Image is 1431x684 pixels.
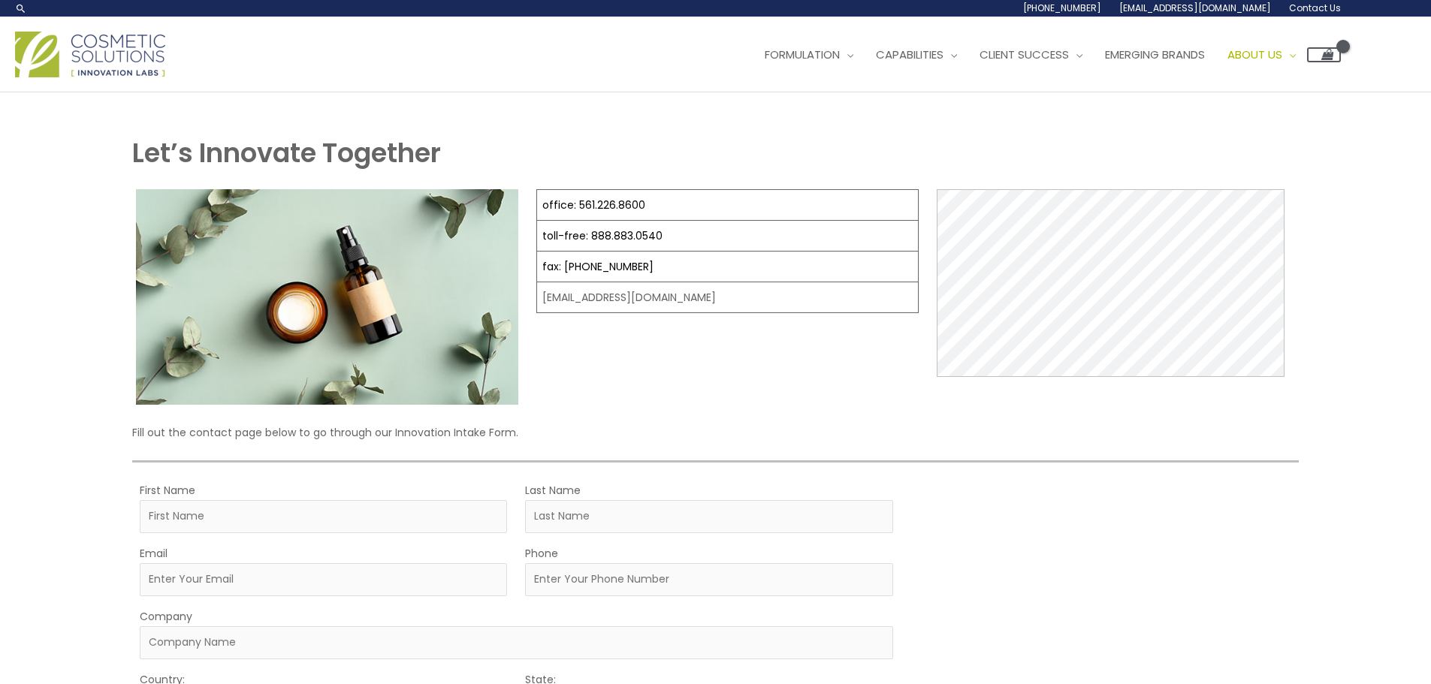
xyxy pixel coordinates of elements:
input: First Name [140,500,507,533]
label: Company [140,607,192,626]
span: About Us [1227,47,1282,62]
label: Last Name [525,481,581,500]
span: [EMAIL_ADDRESS][DOMAIN_NAME] [1119,2,1271,14]
a: Client Success [968,32,1094,77]
img: Contact page image for private label skincare manufacturer Cosmetic solutions shows a skin care b... [136,189,518,405]
a: About Us [1216,32,1307,77]
label: Phone [525,544,558,563]
a: toll-free: 888.883.0540 [542,228,663,243]
span: Capabilities [876,47,943,62]
input: Last Name [525,500,892,533]
span: Contact Us [1289,2,1341,14]
a: Formulation [753,32,865,77]
input: Enter Your Email [140,563,507,596]
img: Cosmetic Solutions Logo [15,32,165,77]
label: Email [140,544,168,563]
strong: Let’s Innovate Together [132,134,441,171]
a: Emerging Brands [1094,32,1216,77]
span: Emerging Brands [1105,47,1205,62]
span: Formulation [765,47,840,62]
span: Client Success [980,47,1069,62]
a: fax: [PHONE_NUMBER] [542,259,654,274]
input: Company Name [140,626,892,659]
label: First Name [140,481,195,500]
a: Search icon link [15,2,27,14]
td: [EMAIL_ADDRESS][DOMAIN_NAME] [537,282,919,313]
a: Capabilities [865,32,968,77]
p: Fill out the contact page below to go through our Innovation Intake Form. [132,423,1298,442]
a: office: 561.226.8600 [542,197,645,212]
span: [PHONE_NUMBER] [1023,2,1101,14]
a: View Shopping Cart, empty [1307,47,1341,62]
input: Enter Your Phone Number [525,563,892,596]
nav: Site Navigation [742,32,1341,77]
